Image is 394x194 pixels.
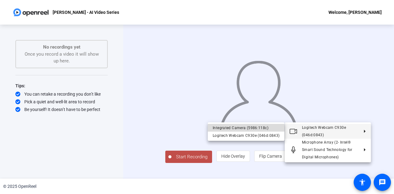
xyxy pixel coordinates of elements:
[213,124,279,132] div: Integrated Camera (5986:118c)
[290,128,297,135] mat-icon: Video camera
[213,132,279,139] div: Logitech Webcam C930e (046d:0843)
[290,146,297,153] mat-icon: Microphone
[302,140,352,159] span: Microphone Array (2- Intel® Smart Sound Technology for Digital Microphones)
[302,125,346,137] span: Logitech Webcam C930e (046d:0843)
